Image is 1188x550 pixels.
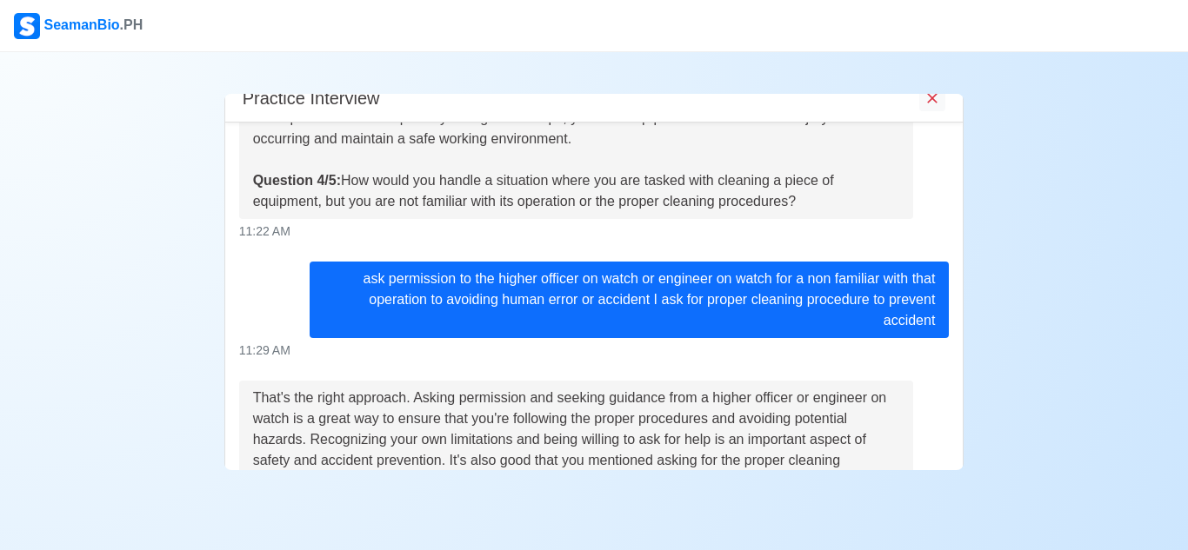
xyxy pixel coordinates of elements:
span: .PH [120,17,143,32]
h5: Practice Interview [243,88,380,109]
div: 11:22 AM [239,222,950,241]
img: Logo [14,13,40,39]
button: End Interview [919,84,945,111]
div: SeamanBio [14,13,143,39]
strong: Question 4/5: [253,173,341,188]
div: 11:29 AM [239,341,950,360]
div: ask permission to the higher officer on watch or engineer on watch for a non familiar with that o... [310,262,949,338]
